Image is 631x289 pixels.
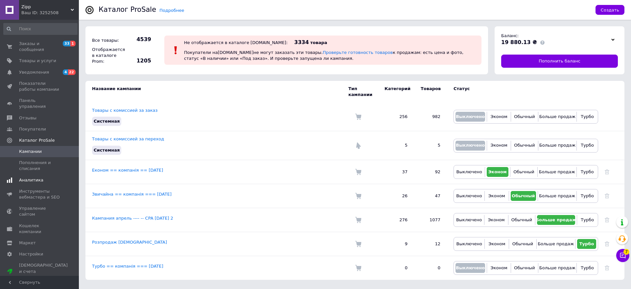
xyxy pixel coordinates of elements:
[512,193,535,198] span: Обычный
[447,81,598,103] td: Статус
[19,262,68,280] span: [DEMOGRAPHIC_DATA] и счета
[294,39,309,45] span: 3334
[578,141,596,151] button: Турбо
[456,167,483,177] button: Выключено
[171,45,181,55] img: :exclamation:
[92,216,173,221] a: Кампания апрель ---- -- CPA [DATE] 2
[128,36,151,43] span: 4539
[512,241,533,246] span: Обычный
[378,81,414,103] td: Категорий
[513,112,536,122] button: Обычный
[513,169,534,174] span: Обычный
[355,241,362,247] img: Комиссия за заказ
[491,114,507,119] span: Эконом
[486,215,506,225] button: Эконом
[539,114,575,119] span: Больше продаж
[90,36,127,45] div: Все товары:
[489,112,509,122] button: Эконом
[539,167,575,177] button: Больше продаж
[540,112,575,122] button: Больше продаж
[501,55,618,68] a: Пополнить баланс
[355,142,362,149] img: Комиссия за переход
[456,169,482,174] span: Выключено
[19,240,36,246] span: Маркет
[310,40,327,45] span: товара
[184,40,288,45] div: Не отображается в каталоге [DOMAIN_NAME]:
[486,191,507,201] button: Эконом
[355,265,362,271] img: Комиссия за заказ
[378,184,414,208] td: 26
[68,69,76,75] span: 22
[510,215,533,225] button: Обычный
[378,232,414,256] td: 9
[538,239,574,249] button: Больше продаж
[513,263,536,273] button: Обычный
[540,191,575,201] button: Больше продаж
[414,81,447,103] td: Товаров
[94,119,120,124] span: Системная
[456,191,483,201] button: Выключено
[511,217,532,222] span: Обычный
[605,265,609,270] a: Удалить
[92,240,167,245] a: Розпродаж [DEMOGRAPHIC_DATA]
[70,41,76,46] span: 1
[378,103,414,131] td: 256
[456,143,485,148] span: Выключено
[19,126,46,132] span: Покупатели
[456,141,485,151] button: Выключено
[514,265,535,270] span: Обычный
[63,41,70,46] span: 33
[159,8,184,13] a: Подробнее
[540,263,575,273] button: Больше продаж
[511,239,534,249] button: Обычный
[579,241,594,246] span: Турбо
[63,69,68,75] span: 4
[94,148,120,153] span: Системная
[414,160,447,184] td: 92
[19,205,61,217] span: Управление сайтом
[488,193,505,198] span: Эконом
[456,215,482,225] button: Выключено
[538,241,574,246] span: Больше продаж
[378,208,414,232] td: 276
[540,141,575,151] button: Больше продаж
[488,217,505,222] span: Эконом
[456,263,485,273] button: Выключено
[19,69,49,75] span: Уведомления
[514,114,535,119] span: Обычный
[581,193,594,198] span: Турбо
[491,265,507,270] span: Эконом
[605,193,609,198] a: Удалить
[456,241,482,246] span: Выключено
[616,249,629,262] button: Чат с покупателем7
[92,108,157,113] a: Товары с комиссией за заказ
[489,263,509,273] button: Эконом
[378,256,414,280] td: 0
[414,131,447,160] td: 5
[577,239,596,249] button: Турбо
[501,33,519,38] span: Баланс:
[456,112,485,122] button: Выключено
[581,217,594,222] span: Турбо
[512,167,536,177] button: Обычный
[3,23,78,35] input: Поиск
[456,239,483,249] button: Выключено
[537,215,575,225] button: Больше продаж
[355,217,362,223] img: Комиссия за заказ
[414,232,447,256] td: 12
[19,41,61,53] span: Заказы и сообщения
[488,169,507,174] span: Эконом
[90,45,127,66] div: Отображается в каталоге Prom:
[539,58,580,64] span: Пополнить баланс
[19,81,61,92] span: Показатели работы компании
[378,131,414,160] td: 5
[488,241,505,246] span: Эконом
[581,169,594,174] span: Турбо
[19,188,61,200] span: Инструменты вебмастера и SEO
[19,275,68,280] div: Prom топ
[456,114,485,119] span: Выключено
[355,193,362,199] img: Комиссия за заказ
[578,191,596,201] button: Турбо
[581,143,594,148] span: Турбо
[355,113,362,120] img: Комиссия за заказ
